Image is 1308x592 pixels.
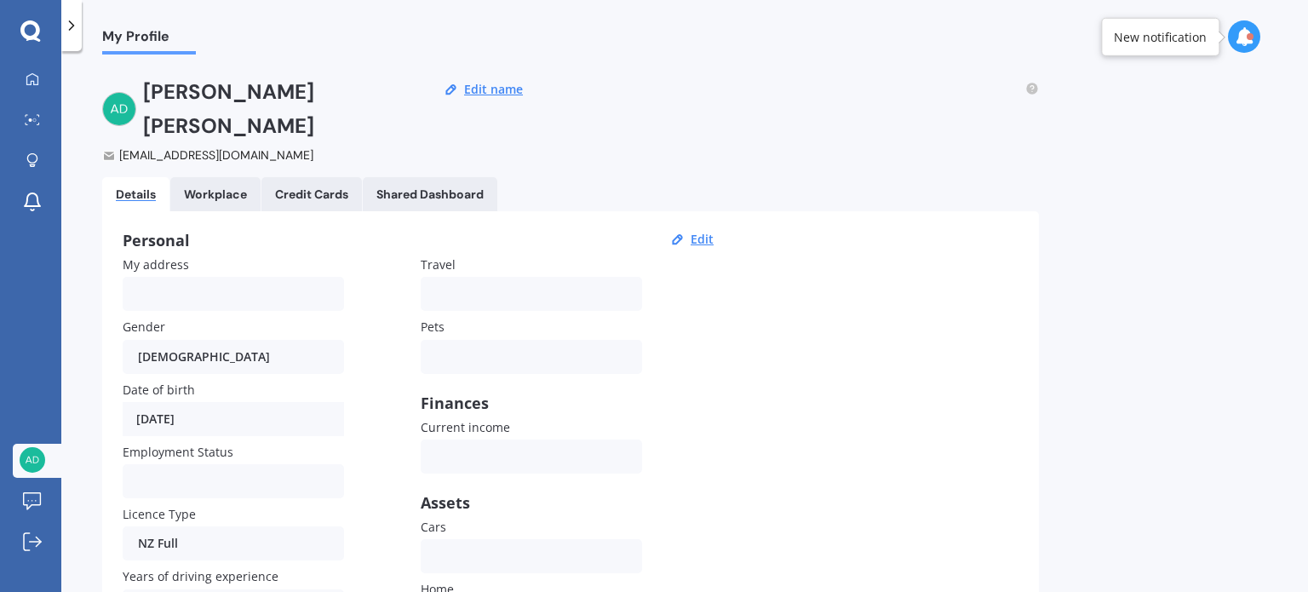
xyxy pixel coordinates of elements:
[421,419,510,435] span: Current income
[184,187,247,202] div: Workplace
[116,187,156,202] div: Details
[275,187,348,202] div: Credit Cards
[261,177,362,211] a: Credit Cards
[123,319,165,336] span: Gender
[143,75,410,143] h2: [PERSON_NAME] [PERSON_NAME]
[102,28,196,51] span: My Profile
[123,256,189,273] span: My address
[1114,28,1207,45] div: New notification
[20,447,45,473] img: c43329dd8150692ad6e8bf1eabbe8164
[363,177,497,211] a: Shared Dashboard
[102,147,410,164] div: [EMAIL_ADDRESS][DOMAIN_NAME]
[123,382,195,398] span: Date of birth
[123,444,233,460] span: Employment Status
[421,319,445,336] span: Pets
[123,569,278,585] span: Years of driving experience
[421,494,642,511] div: Assets
[686,232,719,247] button: Edit
[123,402,344,436] div: [DATE]
[421,394,642,411] div: Finances
[123,232,719,249] div: Personal
[102,92,136,126] img: c43329dd8150692ad6e8bf1eabbe8164
[170,177,261,211] a: Workplace
[459,82,528,97] button: Edit name
[102,177,169,211] a: Details
[123,506,196,522] span: Licence Type
[376,187,484,202] div: Shared Dashboard
[421,519,446,535] span: Cars
[421,256,456,273] span: Travel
